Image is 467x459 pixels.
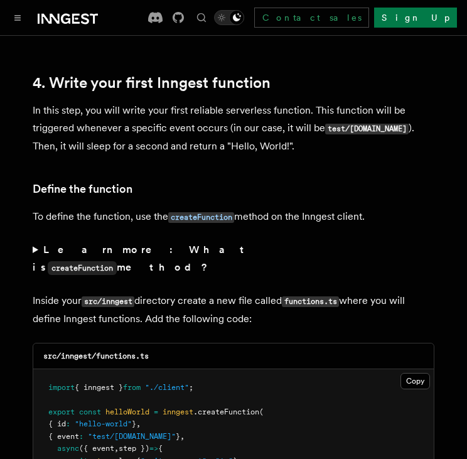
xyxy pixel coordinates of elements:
span: ( [259,408,264,416]
span: step }) [119,444,149,453]
code: src/inngest/functions.ts [43,352,149,360]
code: createFunction [168,212,234,223]
span: helloWorld [105,408,149,416]
a: Contact sales [254,8,369,28]
span: , [180,432,185,441]
span: "./client" [145,383,189,392]
span: , [114,444,119,453]
span: = [154,408,158,416]
span: import [48,383,75,392]
span: => [149,444,158,453]
span: { inngest } [75,383,123,392]
p: Inside your directory create a new file called where you will define Inngest functions. Add the f... [33,292,434,328]
span: export [48,408,75,416]
a: createFunction [168,210,234,222]
code: functions.ts [282,296,339,307]
p: In this step, you will write your first reliable serverless function. This function will be trigg... [33,102,434,155]
span: async [57,444,79,453]
span: } [132,419,136,428]
span: "test/[DOMAIN_NAME]" [88,432,176,441]
span: : [66,419,70,428]
span: { id [48,419,66,428]
code: createFunction [48,261,117,275]
p: To define the function, use the method on the Inngest client. [33,208,434,226]
span: "hello-world" [75,419,132,428]
button: Toggle dark mode [214,10,244,25]
span: { [158,444,163,453]
summary: Learn more: What iscreateFunctionmethod? [33,241,434,277]
span: , [136,419,141,428]
span: .createFunction [193,408,259,416]
strong: Learn more: What is method? [33,244,249,273]
span: { event [48,432,79,441]
span: inngest [163,408,193,416]
span: ; [189,383,193,392]
code: test/[DOMAIN_NAME] [325,124,409,134]
span: } [176,432,180,441]
button: Copy [400,373,430,389]
button: Toggle navigation [10,10,25,25]
span: from [123,383,141,392]
a: Define the function [33,180,132,198]
span: ({ event [79,444,114,453]
span: : [79,432,83,441]
a: Sign Up [374,8,457,28]
a: 4. Write your first Inngest function [33,74,271,92]
code: src/inngest [82,296,134,307]
button: Find something... [194,10,209,25]
span: const [79,408,101,416]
